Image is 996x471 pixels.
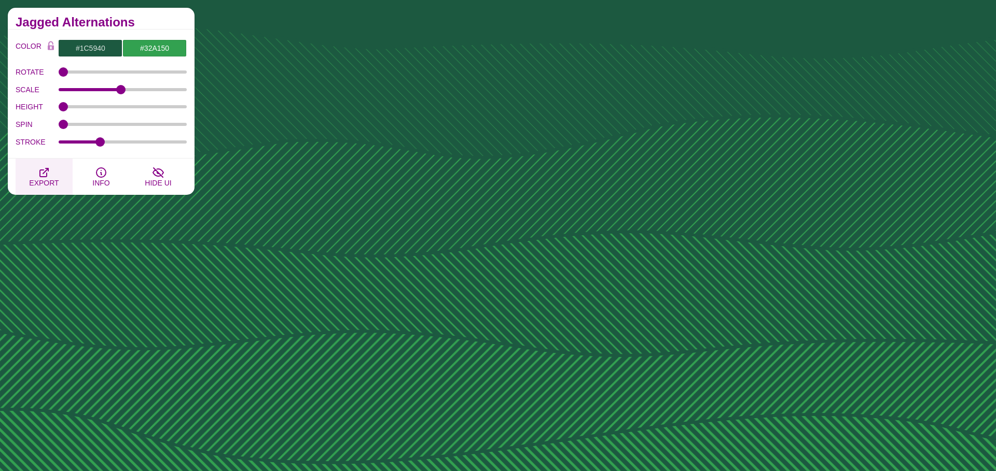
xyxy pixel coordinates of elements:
[16,18,187,26] h2: Jagged Alternations
[16,39,43,57] label: COLOR
[92,179,109,187] span: INFO
[29,179,59,187] span: EXPORT
[16,83,59,96] label: SCALE
[16,100,59,113] label: HEIGHT
[130,159,187,195] button: HIDE UI
[16,159,73,195] button: EXPORT
[145,179,171,187] span: HIDE UI
[73,159,130,195] button: INFO
[16,118,59,131] label: SPIN
[16,135,59,149] label: STROKE
[43,39,59,54] button: Color Lock
[16,65,59,79] label: ROTATE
